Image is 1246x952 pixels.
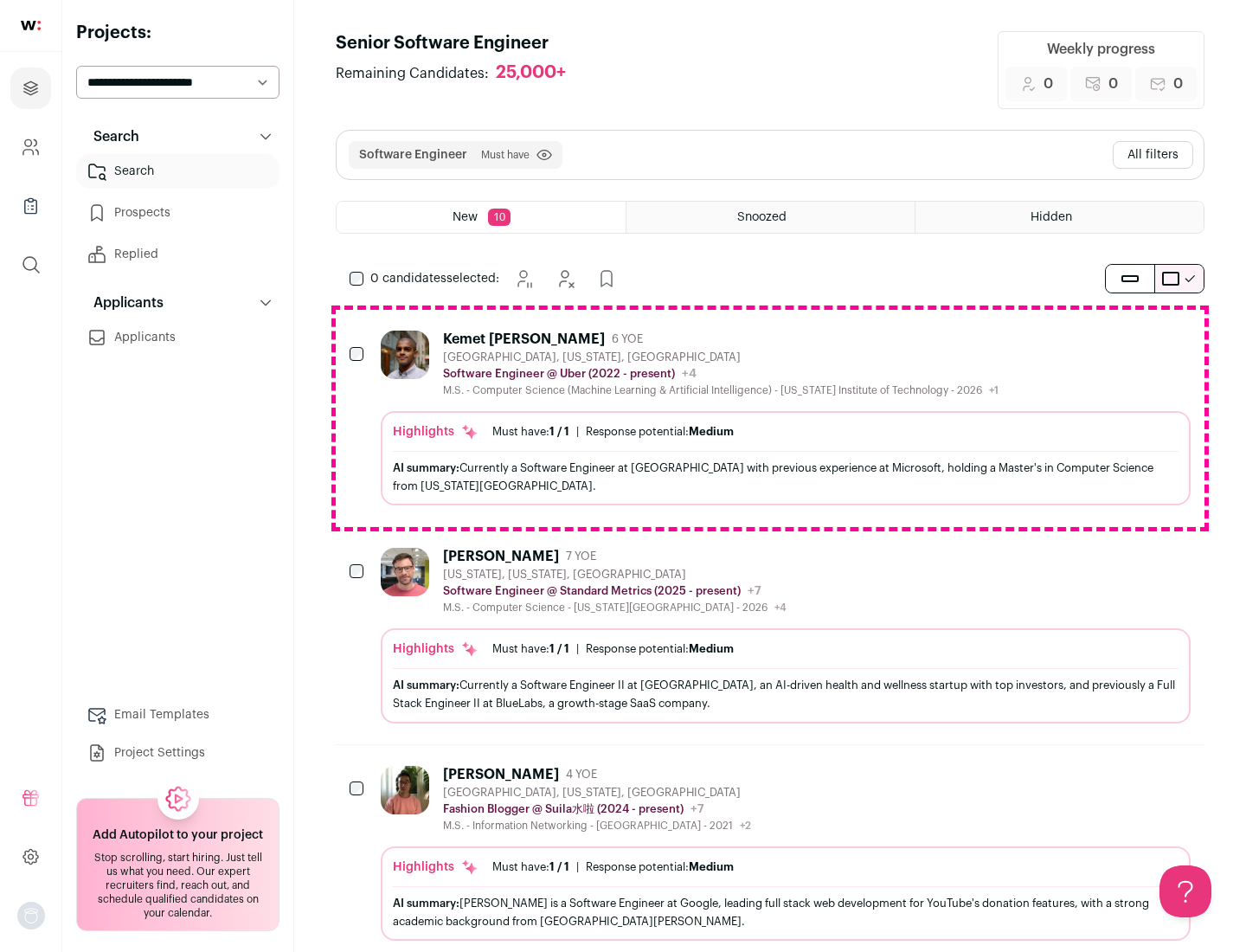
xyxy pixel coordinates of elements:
div: Highlights [393,423,478,441]
span: Medium [689,861,734,872]
a: Company and ATS Settings [10,126,51,168]
span: +1 [989,385,999,396]
div: [US_STATE], [US_STATE], [GEOGRAPHIC_DATA] [443,568,787,582]
div: [PERSON_NAME] [443,548,559,565]
span: 0 [1173,74,1183,94]
a: Add Autopilot to your project Stop scrolling, start hiring. Just tell us what you need. Our exper... [76,798,279,931]
button: Add to Prospects [589,261,624,296]
a: Projects [10,68,51,109]
a: Search [76,154,279,189]
span: AI summary: [393,679,459,691]
span: Medium [689,426,734,437]
div: Weekly progress [1047,39,1155,60]
p: Software Engineer @ Uber (2022 - present) [443,367,675,381]
p: Search [83,126,139,147]
span: 0 candidates [370,273,446,285]
div: [GEOGRAPHIC_DATA], [US_STATE], [GEOGRAPHIC_DATA] [443,351,999,364]
div: Must have: [492,642,569,656]
ul: | [492,425,734,439]
h2: Projects: [76,21,279,45]
span: +7 [748,585,761,597]
span: 1 / 1 [549,861,569,872]
span: 6 YOE [612,332,643,346]
span: 0 [1108,74,1118,94]
div: Kemet [PERSON_NAME] [443,331,605,348]
a: Email Templates [76,698,279,732]
button: Software Engineer [359,146,467,164]
span: 4 YOE [566,768,597,782]
p: Fashion Blogger @ Suila水啦 (2024 - present) [443,802,684,816]
a: Company Lists [10,185,51,227]
span: 10 [488,209,511,226]
div: Currently a Software Engineer II at [GEOGRAPHIC_DATA], an AI-driven health and wellness startup w... [393,676,1179,712]
button: All filters [1113,141,1193,169]
div: Stop scrolling, start hiring. Just tell us what you need. Our expert recruiters find, reach out, ... [87,851,268,920]
span: AI summary: [393,897,459,909]
span: +4 [774,602,787,613]
iframe: Help Scout Beacon - Open [1159,865,1211,917]
ul: | [492,860,734,874]
span: 1 / 1 [549,426,569,437]
div: M.S. - Computer Science - [US_STATE][GEOGRAPHIC_DATA] - 2026 [443,601,787,614]
div: [PERSON_NAME] [443,766,559,783]
button: Applicants [76,286,279,320]
span: New [453,211,478,223]
img: ebffc8b94a612106133ad1a79c5dcc917f1f343d62299c503ebb759c428adb03.jpg [381,766,429,814]
div: Must have: [492,860,569,874]
span: Snoozed [737,211,787,223]
p: Applicants [83,293,164,313]
div: Highlights [393,640,478,658]
a: Snoozed [626,202,915,233]
div: Highlights [393,859,478,876]
span: AI summary: [393,462,459,473]
ul: | [492,642,734,656]
div: Must have: [492,425,569,439]
h2: Add Autopilot to your project [93,827,263,844]
a: Kemet [PERSON_NAME] 6 YOE [GEOGRAPHIC_DATA], [US_STATE], [GEOGRAPHIC_DATA] Software Engineer @ Ub... [381,331,1191,505]
div: [GEOGRAPHIC_DATA], [US_STATE], [GEOGRAPHIC_DATA] [443,786,751,800]
div: M.S. - Computer Science (Machine Learning & Artificial Intelligence) - [US_STATE] Institute of Te... [443,383,999,397]
a: Replied [76,237,279,272]
button: Search [76,119,279,154]
span: 0 [1044,74,1053,94]
span: +7 [690,803,704,815]
span: Must have [481,148,530,162]
img: 92c6d1596c26b24a11d48d3f64f639effaf6bd365bf059bea4cfc008ddd4fb99.jpg [381,548,429,596]
span: +2 [740,820,751,831]
div: M.S. - Information Networking - [GEOGRAPHIC_DATA] - 2021 [443,819,751,833]
span: 7 YOE [566,550,596,563]
div: 25,000+ [496,62,566,84]
a: Applicants [76,320,279,355]
span: +4 [682,368,697,380]
div: Response potential: [586,642,734,656]
img: 927442a7649886f10e33b6150e11c56b26abb7af887a5a1dd4d66526963a6550.jpg [381,331,429,379]
img: wellfound-shorthand-0d5821cbd27db2630d0214b213865d53afaa358527fdda9d0ea32b1df1b89c2c.svg [21,21,41,30]
button: Open dropdown [17,902,45,929]
a: [PERSON_NAME] 4 YOE [GEOGRAPHIC_DATA], [US_STATE], [GEOGRAPHIC_DATA] Fashion Blogger @ Suila水啦 (2... [381,766,1191,941]
button: Snooze [506,261,541,296]
p: Software Engineer @ Standard Metrics (2025 - present) [443,584,741,598]
a: Prospects [76,196,279,230]
a: Project Settings [76,736,279,770]
h1: Senior Software Engineer [336,31,583,55]
span: Medium [689,643,734,654]
span: Hidden [1031,211,1072,223]
img: nopic.png [17,902,45,929]
div: Currently a Software Engineer at [GEOGRAPHIC_DATA] with previous experience at Microsoft, holding... [393,459,1179,495]
button: Hide [548,261,582,296]
div: [PERSON_NAME] is a Software Engineer at Google, leading full stack web development for YouTube's ... [393,894,1179,930]
span: 1 / 1 [549,643,569,654]
a: [PERSON_NAME] 7 YOE [US_STATE], [US_STATE], [GEOGRAPHIC_DATA] Software Engineer @ Standard Metric... [381,548,1191,723]
a: Hidden [915,202,1204,233]
span: Remaining Candidates: [336,63,489,84]
div: Response potential: [586,860,734,874]
div: Response potential: [586,425,734,439]
span: selected: [370,270,499,287]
